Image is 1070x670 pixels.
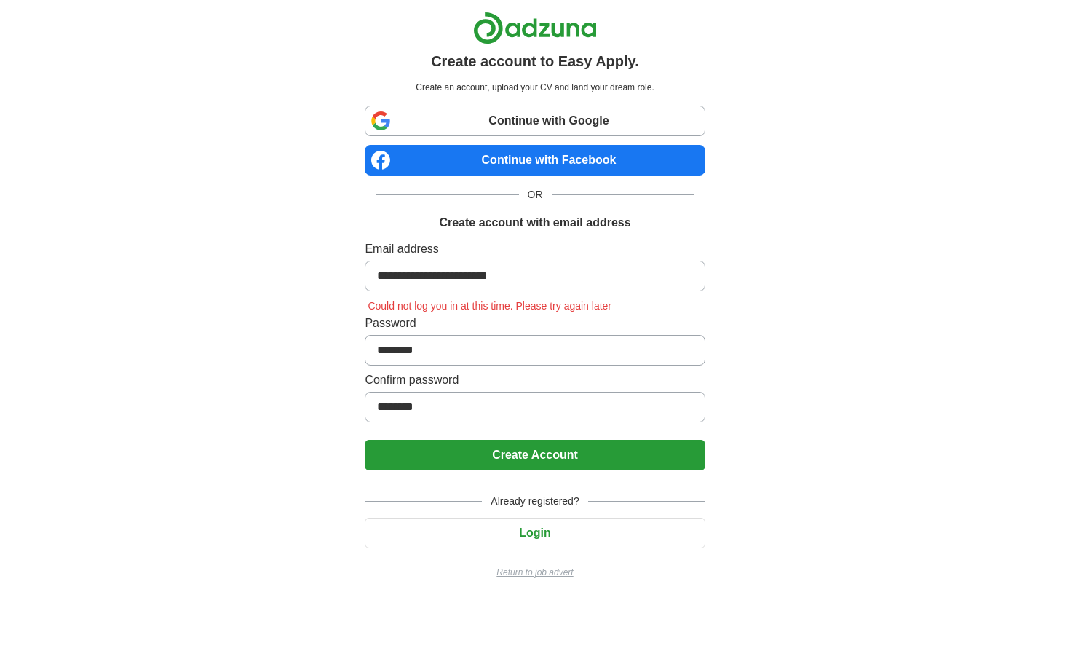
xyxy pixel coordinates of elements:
span: Already registered? [482,494,587,509]
p: Create an account, upload your CV and land your dream role. [368,81,702,94]
a: Return to job advert [365,566,705,579]
span: OR [519,187,552,202]
label: Email address [365,240,705,258]
label: Password [365,315,705,332]
button: Login [365,518,705,548]
h1: Create account to Easy Apply. [431,50,639,72]
a: Continue with Facebook [365,145,705,176]
span: Could not log you in at this time. Please try again later [365,300,614,312]
img: Adzuna logo [473,12,597,44]
button: Create Account [365,440,705,470]
h1: Create account with email address [439,214,630,232]
a: Login [365,527,705,539]
label: Confirm password [365,371,705,389]
a: Continue with Google [365,106,705,136]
